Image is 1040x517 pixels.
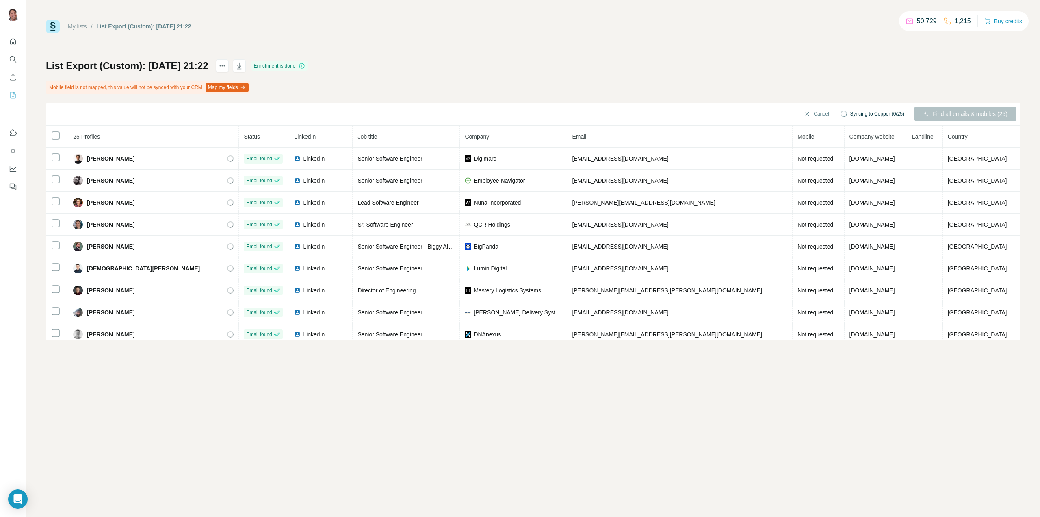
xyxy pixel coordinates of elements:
[46,20,60,33] img: Surfe Logo
[465,221,471,228] img: company-logo
[465,243,471,250] img: company-logo
[303,220,325,229] span: LinkedIn
[87,308,134,316] span: [PERSON_NAME]
[572,133,586,140] span: Email
[572,287,762,294] span: [PERSON_NAME][EMAIL_ADDRESS][PERSON_NAME][DOMAIN_NAME]
[572,177,668,184] span: [EMAIL_ADDRESS][DOMAIN_NAME]
[87,264,200,273] span: [DEMOGRAPHIC_DATA][PERSON_NAME]
[294,155,301,162] img: LinkedIn logo
[849,309,895,316] span: [DOMAIN_NAME]
[6,52,19,67] button: Search
[357,331,422,338] span: Senior Software Engineer
[246,331,272,338] span: Email found
[797,331,833,338] span: Not requested
[797,243,833,250] span: Not requested
[6,88,19,103] button: My lists
[303,199,325,207] span: LinkedIn
[984,15,1022,27] button: Buy credits
[87,199,134,207] span: [PERSON_NAME]
[465,309,471,316] img: company-logo
[572,221,668,228] span: [EMAIL_ADDRESS][DOMAIN_NAME]
[948,265,1007,272] span: [GEOGRAPHIC_DATA]
[73,198,83,207] img: Avatar
[87,242,134,251] span: [PERSON_NAME]
[73,242,83,251] img: Avatar
[6,144,19,158] button: Use Surfe API
[303,155,325,163] span: LinkedIn
[97,22,191,31] div: List Export (Custom): [DATE] 21:22
[246,265,272,272] span: Email found
[357,309,422,316] span: Senior Software Engineer
[294,309,301,316] img: LinkedIn logo
[73,329,83,339] img: Avatar
[6,8,19,21] img: Avatar
[849,133,895,140] span: Company website
[216,59,229,72] button: actions
[6,126,19,140] button: Use Surfe on LinkedIn
[303,264,325,273] span: LinkedIn
[73,176,83,185] img: Avatar
[797,221,833,228] span: Not requested
[572,309,668,316] span: [EMAIL_ADDRESS][DOMAIN_NAME]
[46,81,250,94] div: Mobile field is not mapped, this value will not be synced with your CRM
[474,308,562,316] span: [PERSON_NAME] Delivery Systems
[797,309,833,316] span: Not requested
[6,179,19,194] button: Feedback
[246,287,272,294] span: Email found
[849,287,895,294] span: [DOMAIN_NAME]
[797,287,833,294] span: Not requested
[73,154,83,164] img: Avatar
[572,243,668,250] span: [EMAIL_ADDRESS][DOMAIN_NAME]
[465,265,471,272] img: company-logo
[6,34,19,49] button: Quick start
[303,308,325,316] span: LinkedIn
[73,133,100,140] span: 25 Profiles
[357,243,480,250] span: Senior Software Engineer - Biggy AI Engineering
[948,133,968,140] span: Country
[948,199,1007,206] span: [GEOGRAPHIC_DATA]
[797,155,833,162] span: Not requested
[357,221,413,228] span: Sr. Software Engineer
[87,155,134,163] span: [PERSON_NAME]
[294,177,301,184] img: LinkedIn logo
[849,243,895,250] span: [DOMAIN_NAME]
[87,286,134,294] span: [PERSON_NAME]
[948,243,1007,250] span: [GEOGRAPHIC_DATA]
[948,177,1007,184] span: [GEOGRAPHIC_DATA]
[8,489,28,509] div: Open Intercom Messenger
[46,59,208,72] h1: List Export (Custom): [DATE] 21:22
[73,286,83,295] img: Avatar
[849,265,895,272] span: [DOMAIN_NAME]
[87,177,134,185] span: [PERSON_NAME]
[849,199,895,206] span: [DOMAIN_NAME]
[251,61,308,71] div: Enrichment is done
[206,83,249,92] button: Map my fields
[474,286,541,294] span: Mastery Logistics Systems
[357,287,416,294] span: Director of Engineering
[572,155,668,162] span: [EMAIL_ADDRESS][DOMAIN_NAME]
[303,286,325,294] span: LinkedIn
[474,330,501,338] span: DNAnexus
[6,161,19,176] button: Dashboard
[465,331,471,338] img: company-logo
[294,331,301,338] img: LinkedIn logo
[572,265,668,272] span: [EMAIL_ADDRESS][DOMAIN_NAME]
[572,199,715,206] span: [PERSON_NAME][EMAIL_ADDRESS][DOMAIN_NAME]
[357,265,422,272] span: Senior Software Engineer
[797,265,833,272] span: Not requested
[246,177,272,184] span: Email found
[465,177,471,184] img: company-logo
[912,133,934,140] span: Landline
[246,199,272,206] span: Email found
[87,330,134,338] span: [PERSON_NAME]
[294,133,316,140] span: LinkedIn
[850,110,904,118] span: Syncing to Copper (0/25)
[474,199,521,207] span: Nuna Incorporated
[465,199,471,206] img: company-logo
[797,199,833,206] span: Not requested
[917,16,937,26] p: 50,729
[948,309,1007,316] span: [GEOGRAPHIC_DATA]
[849,331,895,338] span: [DOMAIN_NAME]
[68,23,87,30] a: My lists
[294,199,301,206] img: LinkedIn logo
